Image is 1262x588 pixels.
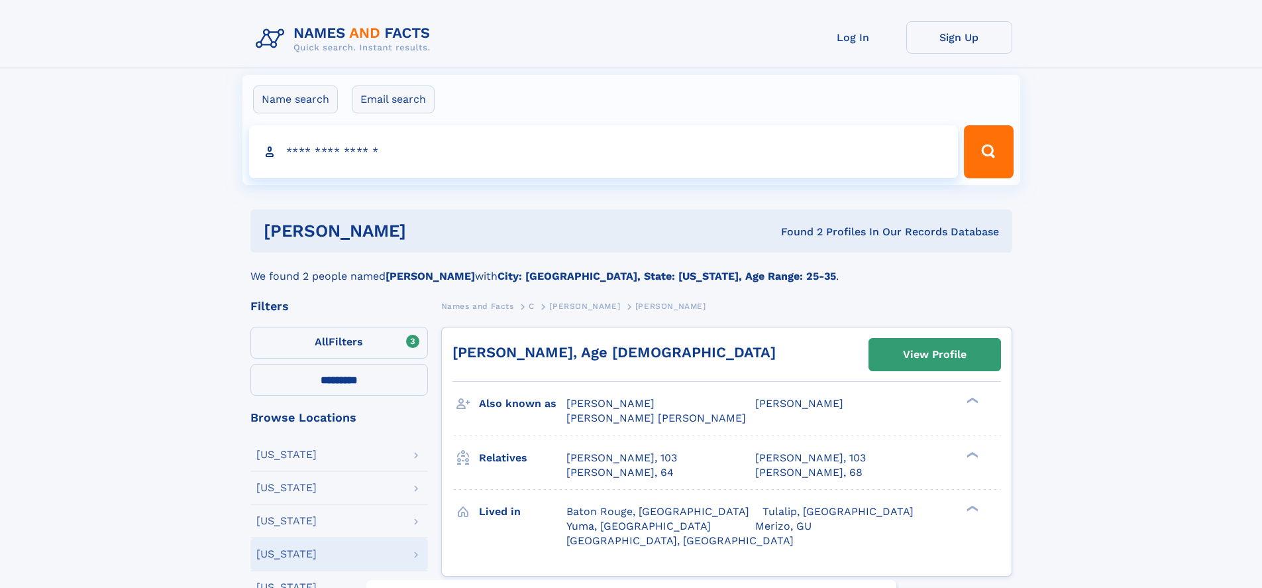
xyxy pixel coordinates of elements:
button: Search Button [964,125,1013,178]
a: [PERSON_NAME], Age [DEMOGRAPHIC_DATA] [452,344,776,361]
h3: Also known as [479,392,566,415]
span: [GEOGRAPHIC_DATA], [GEOGRAPHIC_DATA] [566,534,794,547]
div: ❯ [963,450,979,459]
h3: Relatives [479,447,566,469]
div: [US_STATE] [256,516,317,526]
label: Name search [253,86,338,113]
div: Filters [250,300,428,312]
a: Names and Facts [441,298,514,314]
a: Sign Up [906,21,1012,54]
div: ❯ [963,396,979,405]
a: [PERSON_NAME], 103 [566,451,677,465]
b: City: [GEOGRAPHIC_DATA], State: [US_STATE], Age Range: 25-35 [498,270,836,282]
div: [US_STATE] [256,549,317,559]
span: Baton Rouge, [GEOGRAPHIC_DATA] [566,505,749,518]
a: View Profile [869,339,1000,371]
div: Found 2 Profiles In Our Records Database [594,225,999,239]
a: [PERSON_NAME], 64 [566,465,674,480]
div: [US_STATE] [256,449,317,460]
span: [PERSON_NAME] [635,302,706,311]
img: Logo Names and Facts [250,21,441,57]
div: ❯ [963,504,979,512]
a: [PERSON_NAME] [549,298,620,314]
label: Filters [250,327,428,359]
div: Browse Locations [250,412,428,424]
a: [PERSON_NAME], 103 [755,451,866,465]
label: Email search [352,86,435,113]
span: [PERSON_NAME] [PERSON_NAME] [566,412,746,424]
span: All [315,335,329,348]
span: [PERSON_NAME] [755,397,843,410]
div: We found 2 people named with . [250,253,1012,284]
div: [US_STATE] [256,483,317,493]
span: [PERSON_NAME] [566,397,655,410]
span: Yuma, [GEOGRAPHIC_DATA] [566,520,711,532]
h1: [PERSON_NAME] [264,223,594,239]
b: [PERSON_NAME] [386,270,475,282]
span: Merizo, GU [755,520,812,532]
h3: Lived in [479,500,566,523]
input: search input [249,125,959,178]
a: [PERSON_NAME], 68 [755,465,863,480]
a: C [529,298,535,314]
div: View Profile [903,339,967,370]
span: [PERSON_NAME] [549,302,620,311]
a: Log In [800,21,906,54]
span: Tulalip, [GEOGRAPHIC_DATA] [762,505,914,518]
span: C [529,302,535,311]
